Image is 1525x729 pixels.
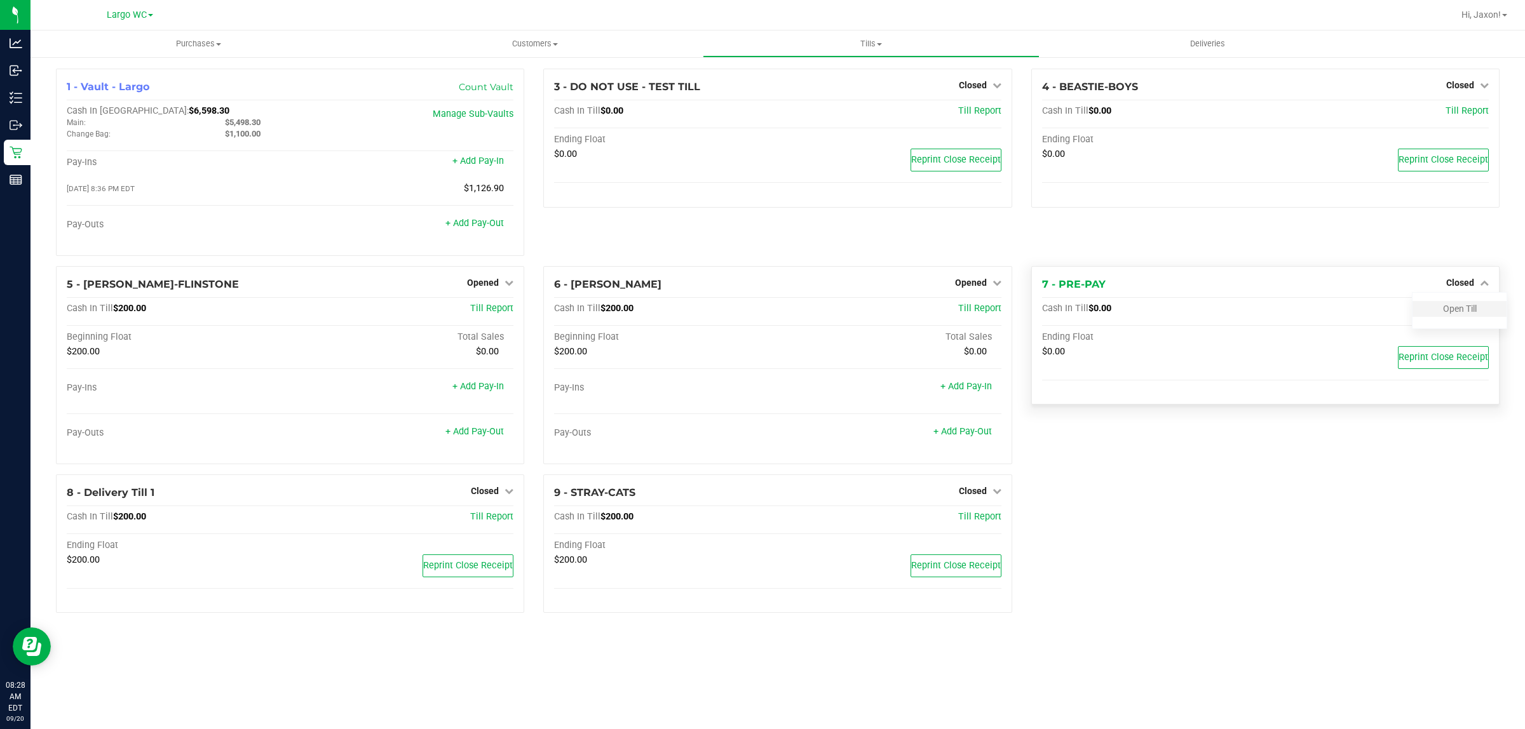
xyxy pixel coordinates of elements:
[959,80,987,90] span: Closed
[911,154,1001,165] span: Reprint Close Receipt
[554,134,778,145] div: Ending Float
[554,346,587,357] span: $200.00
[67,346,100,357] span: $200.00
[958,303,1001,314] a: Till Report
[911,560,1001,571] span: Reprint Close Receipt
[964,346,987,357] span: $0.00
[1042,134,1266,145] div: Ending Float
[67,486,154,498] span: 8 - Delivery Till 1
[554,81,700,93] span: 3 - DO NOT USE - TEST TILL
[778,331,1001,343] div: Total Sales
[958,511,1001,522] a: Till Report
[445,218,504,229] a: + Add Pay-Out
[554,149,577,159] span: $0.00
[554,486,635,498] span: 9 - STRAY-CATS
[107,10,147,20] span: Largo WC
[933,426,992,437] a: + Add Pay-Out
[1461,10,1501,20] span: Hi, Jaxon!
[67,278,239,290] span: 5 - [PERSON_NAME]-FLINSTONE
[30,38,367,50] span: Purchases
[1042,105,1088,116] span: Cash In Till
[554,427,778,439] div: Pay-Outs
[67,303,113,314] span: Cash In Till
[1398,149,1489,171] button: Reprint Close Receipt
[30,30,367,57] a: Purchases
[1446,80,1474,90] span: Closed
[471,486,499,496] span: Closed
[1399,352,1488,363] span: Reprint Close Receipt
[433,109,513,119] a: Manage Sub-Vaults
[67,219,290,231] div: Pay-Outs
[445,426,504,437] a: + Add Pay-Out
[1088,105,1111,116] span: $0.00
[113,303,146,314] span: $200.00
[10,146,22,159] inline-svg: Retail
[10,37,22,50] inline-svg: Analytics
[959,486,987,496] span: Closed
[911,149,1001,171] button: Reprint Close Receipt
[225,129,261,138] span: $1,100.00
[367,38,702,50] span: Customers
[703,38,1038,50] span: Tills
[67,118,86,127] span: Main:
[940,381,992,392] a: + Add Pay-In
[452,381,504,392] a: + Add Pay-In
[554,303,600,314] span: Cash In Till
[1088,303,1111,314] span: $0.00
[464,183,504,194] span: $1,126.90
[6,714,25,723] p: 09/20
[1399,154,1488,165] span: Reprint Close Receipt
[67,427,290,439] div: Pay-Outs
[1042,149,1065,159] span: $0.00
[67,511,113,522] span: Cash In Till
[423,560,513,571] span: Reprint Close Receipt
[67,157,290,168] div: Pay-Ins
[554,382,778,394] div: Pay-Ins
[600,105,623,116] span: $0.00
[1446,278,1474,288] span: Closed
[6,679,25,714] p: 08:28 AM EDT
[1042,303,1088,314] span: Cash In Till
[10,91,22,104] inline-svg: Inventory
[911,554,1001,577] button: Reprint Close Receipt
[452,156,504,166] a: + Add Pay-In
[1173,38,1242,50] span: Deliveries
[1042,81,1138,93] span: 4 - BEASTIE-BOYS
[476,346,499,357] span: $0.00
[67,331,290,343] div: Beginning Float
[423,554,513,577] button: Reprint Close Receipt
[1042,278,1106,290] span: 7 - PRE-PAY
[10,173,22,186] inline-svg: Reports
[225,117,261,127] span: $5,498.30
[367,30,703,57] a: Customers
[189,105,229,116] span: $6,598.30
[554,105,600,116] span: Cash In Till
[554,278,661,290] span: 6 - [PERSON_NAME]
[554,511,600,522] span: Cash In Till
[955,278,987,288] span: Opened
[958,105,1001,116] a: Till Report
[470,511,513,522] a: Till Report
[67,105,189,116] span: Cash In [GEOGRAPHIC_DATA]:
[1398,346,1489,369] button: Reprint Close Receipt
[1042,346,1065,357] span: $0.00
[600,511,634,522] span: $200.00
[600,303,634,314] span: $200.00
[459,81,513,93] a: Count Vault
[554,540,778,551] div: Ending Float
[113,511,146,522] span: $200.00
[1042,331,1266,343] div: Ending Float
[67,540,290,551] div: Ending Float
[13,627,51,665] iframe: Resource center
[290,331,514,343] div: Total Sales
[10,119,22,131] inline-svg: Outbound
[1446,105,1489,116] a: Till Report
[67,554,100,565] span: $200.00
[470,303,513,314] a: Till Report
